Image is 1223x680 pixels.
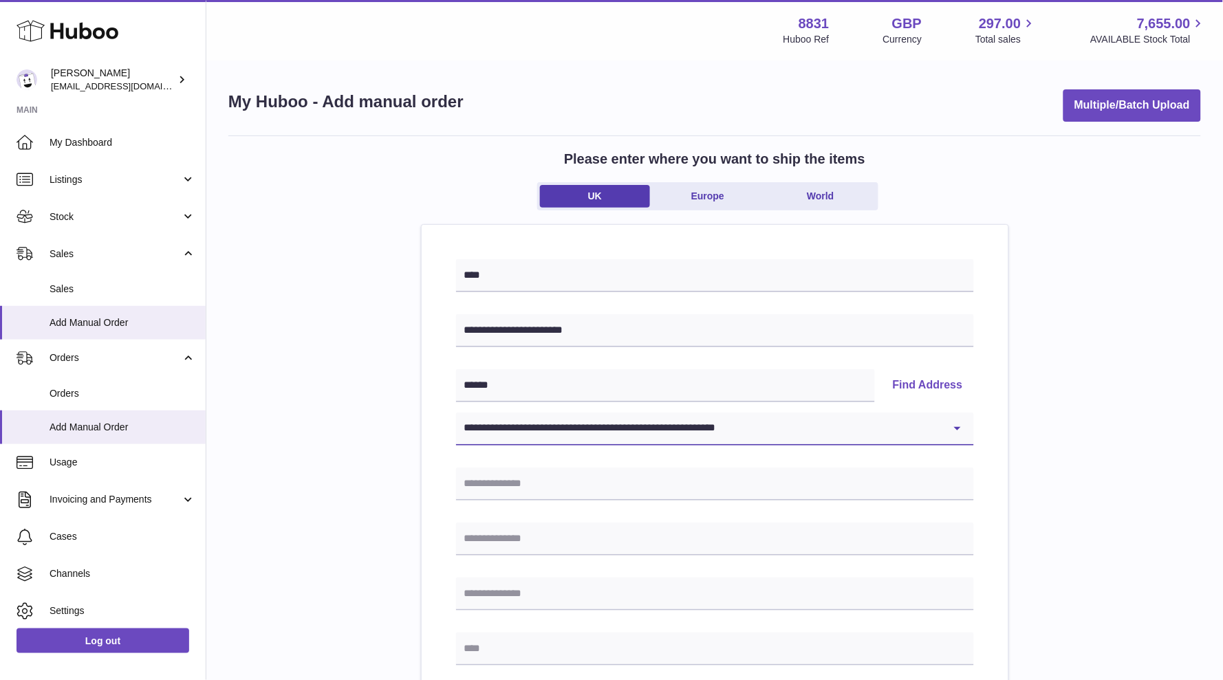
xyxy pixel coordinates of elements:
[50,316,195,329] span: Add Manual Order
[975,33,1037,46] span: Total sales
[564,150,865,168] h2: Please enter where you want to ship the items
[799,14,830,33] strong: 8831
[50,493,181,506] span: Invoicing and Payments
[50,210,181,223] span: Stock
[17,628,189,653] a: Log out
[50,248,181,261] span: Sales
[50,456,195,469] span: Usage
[1063,89,1201,122] button: Multiple/Batch Upload
[653,185,763,208] a: Europe
[882,369,974,402] button: Find Address
[783,33,830,46] div: Huboo Ref
[1137,14,1191,33] span: 7,655.00
[892,14,922,33] strong: GBP
[766,185,876,208] a: World
[228,91,464,113] h1: My Huboo - Add manual order
[50,387,195,400] span: Orders
[50,604,195,617] span: Settings
[50,421,195,434] span: Add Manual Order
[540,185,650,208] a: UK
[979,14,1021,33] span: 297.00
[975,14,1037,46] a: 297.00 Total sales
[51,67,175,93] div: [PERSON_NAME]
[17,69,37,90] img: rob@themysteryagency.com
[50,283,195,296] span: Sales
[1090,14,1206,46] a: 7,655.00 AVAILABLE Stock Total
[1090,33,1206,46] span: AVAILABLE Stock Total
[883,33,922,46] div: Currency
[50,567,195,580] span: Channels
[50,173,181,186] span: Listings
[51,80,202,91] span: [EMAIL_ADDRESS][DOMAIN_NAME]
[50,530,195,543] span: Cases
[50,136,195,149] span: My Dashboard
[50,351,181,364] span: Orders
